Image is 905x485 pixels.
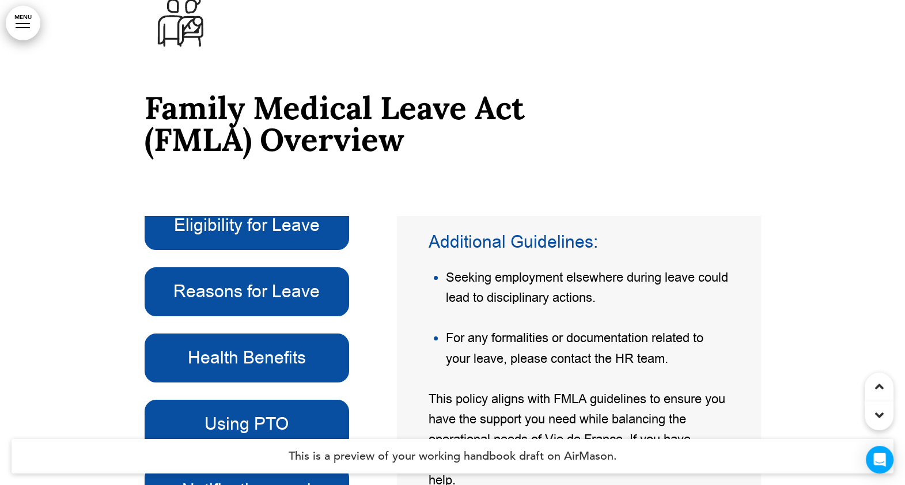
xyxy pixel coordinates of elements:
h6: Health Benefits [158,347,336,369]
span: Seeking employment elsewhere during leave could lead to disciplinary actions. [446,269,728,306]
div: Open Intercom Messenger [866,446,893,473]
h6: Using PTO [158,413,336,435]
h4: This is a preview of your working handbook draft on AirMason. [12,439,893,473]
h1: Family Medical Leave Act (FMLA) Overview [145,92,761,187]
h6: Reasons for Leave [158,281,336,303]
span: For any formalities or documentation related to your leave, please contact the HR team. [446,329,703,367]
a: MENU [6,6,40,40]
h6: Additional Guidelines: [429,233,729,251]
h6: Eligibility for Leave [158,214,336,237]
